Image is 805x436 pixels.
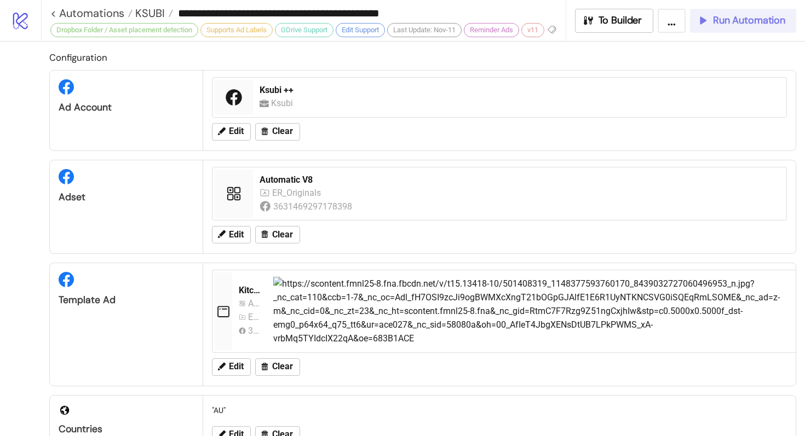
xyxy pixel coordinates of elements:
button: Edit [212,123,251,141]
div: Automatic V4 [248,297,260,310]
div: Kitchn Template [239,284,264,297]
div: Adset [59,191,194,204]
div: Dropbox Folder / Asset placement detection [50,23,198,37]
span: Clear [272,362,293,371]
button: Clear [255,226,300,243]
span: Edit [229,362,244,371]
button: Edit [212,358,251,376]
div: Ksubi [271,96,297,110]
div: Supports Ad Labels [200,23,273,37]
div: Countries [59,423,194,435]
div: 3631469297178398 [273,200,354,213]
span: Clear [272,230,293,240]
span: To Builder [599,14,642,27]
div: ER_Originals [248,310,260,324]
h2: Configuration [49,50,796,65]
span: KSUBI [133,6,165,20]
img: https://scontent.fmnl25-8.fna.fbcdn.net/v/t15.13418-10/501408319_1148377593760170_843903272706049... [273,277,794,346]
div: v11 [521,23,544,37]
span: Edit [229,230,244,240]
div: Ad Account [59,101,194,114]
div: Reminder Ads [464,23,519,37]
div: "AU" [208,400,791,421]
a: < Automations [50,8,133,19]
a: KSUBI [133,8,173,19]
div: Template Ad [59,294,194,306]
span: Run Automation [713,14,785,27]
button: Clear [255,358,300,376]
button: ... [658,9,686,33]
div: 3631469297178398 [248,324,260,338]
button: Run Automation [690,9,796,33]
div: ER_Originals [272,186,324,200]
span: Edit [229,126,244,136]
div: Automatic V8 [260,174,780,186]
div: Last Update: Nov-11 [387,23,462,37]
button: To Builder [575,9,654,33]
button: Edit [212,226,251,243]
button: Clear [255,123,300,141]
div: GDrive Support [275,23,334,37]
div: Edit Support [336,23,385,37]
div: Ksubi ++ [260,84,780,96]
span: Clear [272,126,293,136]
